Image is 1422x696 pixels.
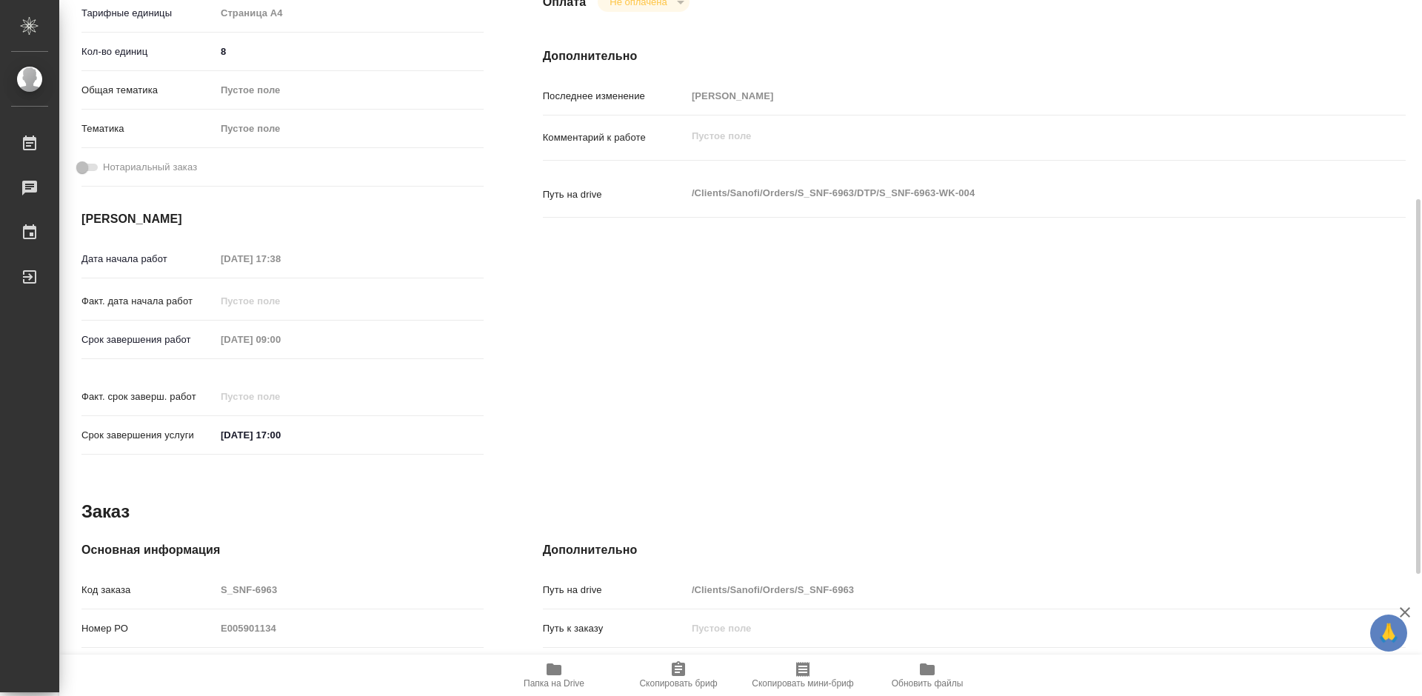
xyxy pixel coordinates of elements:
[639,678,717,689] span: Скопировать бриф
[81,500,130,523] h2: Заказ
[81,541,484,559] h4: Основная информация
[1370,615,1407,652] button: 🙏
[687,579,1334,600] input: Пустое поле
[81,332,216,347] p: Срок завершения работ
[687,85,1334,107] input: Пустое поле
[221,121,466,136] div: Пустое поле
[543,187,687,202] p: Путь на drive
[81,583,216,598] p: Код заказа
[216,78,484,103] div: Пустое поле
[492,655,616,696] button: Папка на Drive
[81,294,216,309] p: Факт. дата начала работ
[616,655,741,696] button: Скопировать бриф
[543,47,1406,65] h4: Дополнительно
[687,618,1334,639] input: Пустое поле
[1376,618,1401,649] span: 🙏
[524,678,584,689] span: Папка на Drive
[543,541,1406,559] h4: Дополнительно
[81,210,484,228] h4: [PERSON_NAME]
[103,160,197,175] span: Нотариальный заказ
[543,89,687,104] p: Последнее изменение
[81,252,216,267] p: Дата начала работ
[216,424,345,446] input: ✎ Введи что-нибудь
[216,1,484,26] div: Страница А4
[216,329,345,350] input: Пустое поле
[81,428,216,443] p: Срок завершения услуги
[543,583,687,598] p: Путь на drive
[216,579,484,600] input: Пустое поле
[81,6,216,21] p: Тарифные единицы
[81,44,216,59] p: Кол-во единиц
[81,83,216,98] p: Общая тематика
[865,655,989,696] button: Обновить файлы
[216,248,345,270] input: Пустое поле
[543,621,687,636] p: Путь к заказу
[216,41,484,62] input: ✎ Введи что-нибудь
[81,389,216,404] p: Факт. срок заверш. работ
[221,83,466,98] div: Пустое поле
[543,130,687,145] p: Комментарий к работе
[216,618,484,639] input: Пустое поле
[216,290,345,312] input: Пустое поле
[216,116,484,141] div: Пустое поле
[81,621,216,636] p: Номер РО
[892,678,964,689] span: Обновить файлы
[741,655,865,696] button: Скопировать мини-бриф
[81,121,216,136] p: Тематика
[687,181,1334,206] textarea: /Clients/Sanofi/Orders/S_SNF-6963/DTP/S_SNF-6963-WK-004
[216,386,345,407] input: Пустое поле
[752,678,853,689] span: Скопировать мини-бриф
